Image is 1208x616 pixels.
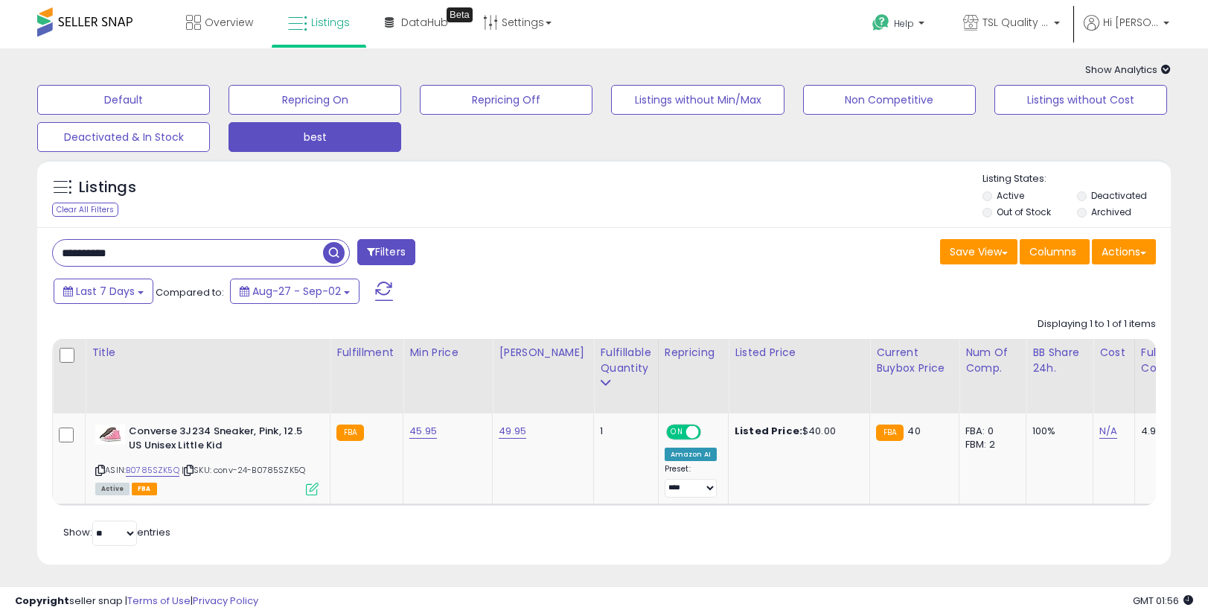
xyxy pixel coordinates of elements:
[872,13,890,32] i: Get Help
[193,594,258,608] a: Privacy Policy
[1038,317,1156,331] div: Displaying 1 to 1 of 1 items
[420,85,592,115] button: Repricing Off
[499,424,526,439] a: 49.95
[95,425,319,494] div: ASIN:
[1133,594,1193,608] span: 2025-09-18 01:56 GMT
[997,206,1051,218] label: Out of Stock
[311,15,350,30] span: Listings
[965,438,1014,451] div: FBM: 2
[132,483,157,495] span: FBA
[95,425,125,445] img: 41X4k2XFI4L._SL40_.jpg
[79,177,136,198] h5: Listings
[401,15,448,30] span: DataHub
[499,345,587,361] div: [PERSON_NAME]
[92,345,324,361] div: Title
[907,424,920,438] span: 40
[735,424,802,438] b: Listed Price:
[1099,424,1117,439] a: N/A
[735,345,863,361] div: Listed Price
[229,85,401,115] button: Repricing On
[1032,425,1081,438] div: 100%
[965,425,1014,438] div: FBA: 0
[1103,15,1159,30] span: Hi [PERSON_NAME]
[37,122,210,152] button: Deactivated & In Stock
[1099,345,1128,361] div: Cost
[940,239,1017,264] button: Save View
[600,345,651,376] div: Fulfillable Quantity
[1032,345,1087,376] div: BB Share 24h.
[611,85,784,115] button: Listings without Min/Max
[156,285,224,299] span: Compared to:
[1029,244,1076,259] span: Columns
[126,464,179,477] a: B0785SZK5Q
[95,483,130,495] span: All listings currently available for purchase on Amazon
[876,345,953,376] div: Current Buybox Price
[665,448,717,461] div: Amazon AI
[336,345,397,361] div: Fulfillment
[1085,63,1171,77] span: Show Analytics
[1141,345,1198,376] div: Fulfillment Cost
[52,203,118,217] div: Clear All Filters
[698,426,722,439] span: OFF
[600,425,646,438] div: 1
[182,464,305,476] span: | SKU: conv-24-B0785SZK5Q
[357,239,415,265] button: Filters
[129,425,310,456] b: Converse 3J234 Sneaker, Pink, 12.5 US Unisex Little Kid
[982,172,1171,186] p: Listing States:
[230,279,359,304] button: Aug-27 - Sep-02
[1091,189,1147,202] label: Deactivated
[894,17,914,30] span: Help
[76,284,135,299] span: Last 7 Days
[876,425,904,441] small: FBA
[668,426,686,439] span: ON
[409,345,486,361] div: Min Price
[994,85,1167,115] button: Listings without Cost
[37,85,210,115] button: Default
[127,594,191,608] a: Terms of Use
[409,424,437,439] a: 45.95
[982,15,1049,30] span: TSL Quality Products
[252,284,341,299] span: Aug-27 - Sep-02
[15,594,258,609] div: seller snap | |
[665,464,717,498] div: Preset:
[447,7,473,22] div: Tooltip anchor
[860,2,939,48] a: Help
[665,345,722,361] div: Repricing
[1091,206,1131,218] label: Archived
[1092,239,1156,264] button: Actions
[63,525,170,539] span: Show: entries
[965,345,1020,376] div: Num of Comp.
[997,189,1024,202] label: Active
[15,594,69,608] strong: Copyright
[1084,15,1169,48] a: Hi [PERSON_NAME]
[54,279,153,304] button: Last 7 Days
[735,425,858,438] div: $40.00
[1141,425,1193,438] div: 4.99
[229,122,401,152] button: best
[803,85,976,115] button: Non Competitive
[336,425,364,441] small: FBA
[1020,239,1090,264] button: Columns
[205,15,253,30] span: Overview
